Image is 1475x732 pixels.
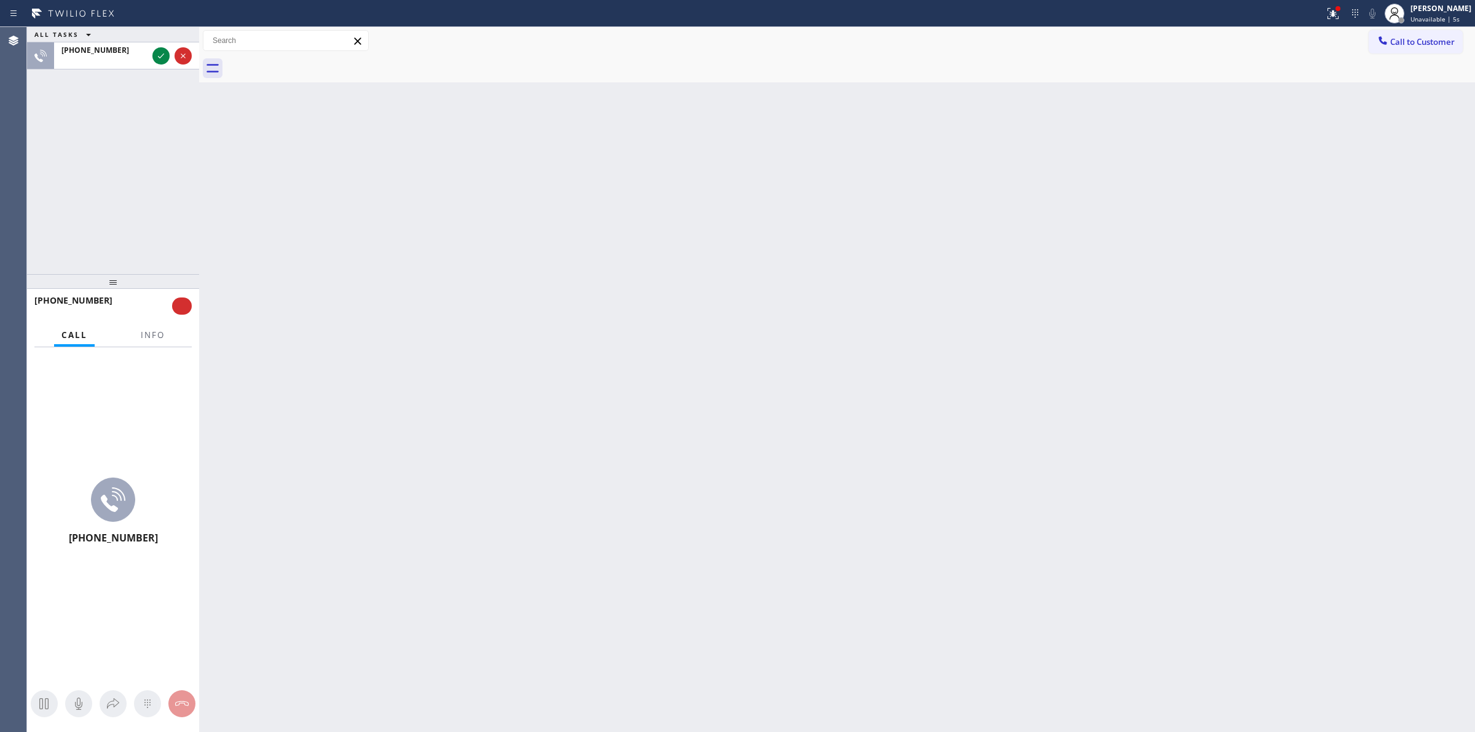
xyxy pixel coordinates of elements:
[133,323,172,347] button: Info
[152,47,170,65] button: Accept
[34,30,79,39] span: ALL TASKS
[141,329,165,340] span: Info
[1390,36,1455,47] span: Call to Customer
[203,31,368,50] input: Search
[34,294,112,306] span: [PHONE_NUMBER]
[27,27,103,42] button: ALL TASKS
[168,690,195,717] button: Hang up
[134,690,161,717] button: Open dialpad
[1364,5,1381,22] button: Mute
[31,690,58,717] button: Hold Customer
[1410,15,1460,23] span: Unavailable | 5s
[175,47,192,65] button: Reject
[61,45,129,55] span: [PHONE_NUMBER]
[1369,30,1463,53] button: Call to Customer
[100,690,127,717] button: Open directory
[69,531,158,545] span: [PHONE_NUMBER]
[1410,3,1471,14] div: [PERSON_NAME]
[61,329,87,340] span: Call
[54,323,95,347] button: Call
[65,690,92,717] button: Mute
